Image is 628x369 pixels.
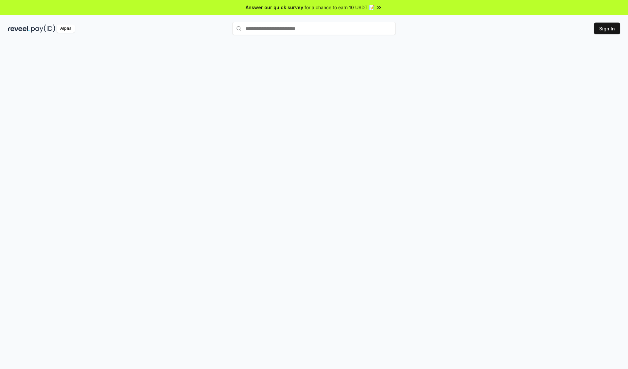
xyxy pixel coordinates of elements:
img: reveel_dark [8,25,30,33]
span: Answer our quick survey [246,4,303,11]
span: for a chance to earn 10 USDT 📝 [305,4,375,11]
button: Sign In [594,23,620,34]
img: pay_id [31,25,55,33]
div: Alpha [57,25,75,33]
